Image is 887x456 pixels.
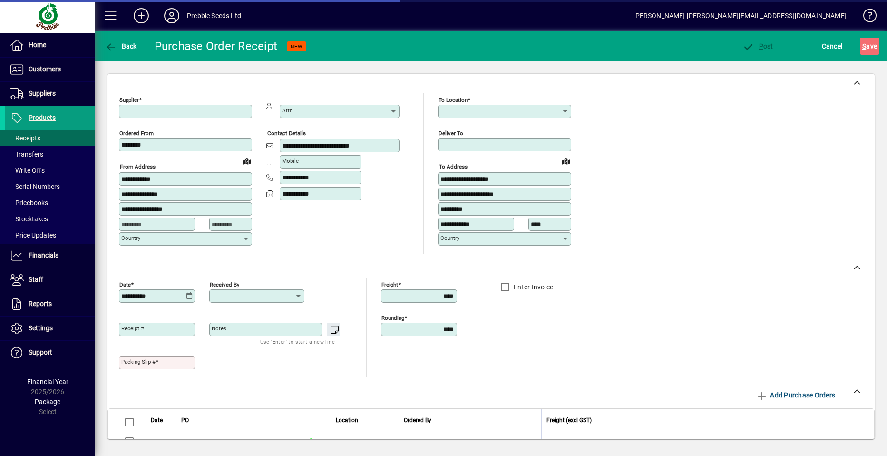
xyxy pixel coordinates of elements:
mat-label: Attn [282,107,292,114]
div: [PERSON_NAME] [PERSON_NAME][EMAIL_ADDRESS][DOMAIN_NAME] [633,8,847,23]
a: Pricebooks [5,195,95,211]
button: Cancel [819,38,845,55]
app-page-header-button: Back [95,38,147,55]
span: ost [742,42,773,50]
a: Reports [5,292,95,316]
span: Package [35,398,60,406]
mat-label: Notes [212,325,226,332]
div: Ordered By [404,415,536,426]
span: CHRISTCHURCH [305,436,390,447]
mat-label: Freight [381,281,398,287]
span: Pricebooks [10,199,48,207]
span: Supplier Purchase Order [185,438,259,446]
div: PO [181,415,290,426]
span: 150504 [263,438,287,446]
span: Customers [29,65,61,73]
span: Support [29,348,52,356]
span: ave [862,39,877,54]
mat-label: Deliver To [439,130,463,137]
a: Knowledge Base [856,2,875,33]
a: Settings [5,317,95,340]
span: Receipts [10,134,40,142]
span: Location [336,415,358,426]
a: Receipts [5,130,95,146]
span: Cancel [822,39,843,54]
a: Serial Numbers [5,178,95,195]
td: 0.00 [541,432,874,451]
span: Stocktakes [10,215,48,223]
button: Post [740,38,776,55]
span: Settings [29,324,53,332]
span: Date [151,415,163,426]
a: Home [5,33,95,57]
span: PO [181,415,189,426]
a: Stocktakes [5,211,95,227]
span: Add Purchase Orders [756,387,835,403]
mat-label: To location [439,97,468,103]
span: Reports [29,300,52,307]
button: Add [126,7,156,24]
span: Write Offs [10,167,45,174]
span: S [862,42,866,50]
a: Support [5,341,95,365]
mat-label: Ordered from [119,130,154,137]
button: Add Purchase Orders [752,387,839,404]
span: Freight (excl GST) [546,415,592,426]
span: Products [29,114,56,121]
span: # [259,438,263,446]
mat-hint: Use 'Enter' to start a new line [260,336,335,347]
button: Profile [156,7,187,24]
a: Price Updates [5,227,95,243]
span: Suppliers [29,89,56,97]
span: Back [105,42,137,50]
span: Transfers [10,150,43,158]
span: Ordered By [404,415,431,426]
span: Financial Year [27,378,68,386]
a: Write Offs [5,162,95,178]
mat-label: Date [119,281,131,287]
mat-label: Receipt # [121,325,144,332]
mat-label: Mobile [282,158,299,164]
span: Staff [29,276,43,283]
div: Prebble Seeds Ltd [187,8,241,23]
a: Financials [5,244,95,268]
div: Date [151,415,171,426]
span: Financials [29,251,58,259]
a: Suppliers [5,82,95,106]
span: Serial Numbers [10,183,60,190]
mat-label: Packing Slip # [121,358,156,365]
span: P [759,42,763,50]
div: Purchase Order Receipt [155,39,278,54]
a: Staff [5,268,95,292]
mat-label: Country [121,235,140,241]
a: Transfers [5,146,95,162]
button: Back [103,38,139,55]
span: NEW [291,43,302,50]
a: View on map [558,153,574,169]
button: Save [860,38,879,55]
a: Supplier Purchase Order#150504 [181,436,290,447]
a: View on map [239,153,254,169]
td: [DATE] [146,432,176,451]
mat-label: Supplier [119,97,139,103]
mat-label: Rounding [381,314,404,321]
a: Customers [5,58,95,81]
mat-label: Country [440,235,459,241]
label: Enter Invoice [512,282,553,292]
span: Price Updates [10,231,56,239]
mat-label: Received by [210,281,239,287]
span: Home [29,41,46,49]
span: [GEOGRAPHIC_DATA] [319,437,385,446]
div: Freight (excl GST) [546,415,862,426]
